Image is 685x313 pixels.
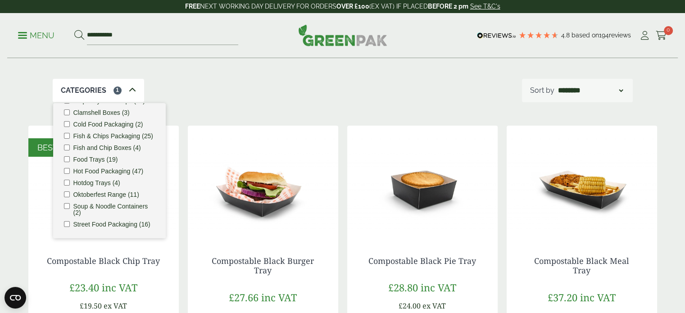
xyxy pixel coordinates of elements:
[422,301,446,311] span: ex VAT
[73,203,155,216] label: Soup & Noodle Containers (2)
[639,31,650,40] i: My Account
[102,281,137,294] span: inc VAT
[534,255,629,276] a: Compostable Black Meal Tray
[428,3,468,10] strong: BEFORE 2 pm
[28,126,179,238] img: black chip tray
[572,32,599,39] span: Based on
[69,281,99,294] span: £23.40
[336,3,369,10] strong: OVER £100
[18,30,54,41] p: Menu
[347,126,498,238] img: IMG_5633
[18,30,54,39] a: Menu
[212,255,314,276] a: Compostable Black Burger Tray
[80,301,102,311] span: £19.50
[388,281,418,294] span: £28.80
[518,31,559,39] div: 4.78 Stars
[556,85,625,96] select: Shop order
[5,287,26,308] button: Open CMP widget
[113,86,122,95] span: 1
[73,109,130,116] label: Clamshell Boxes (3)
[298,24,387,46] img: GreenPak Supplies
[599,32,609,39] span: 194
[656,29,667,42] a: 0
[73,168,144,174] label: Hot Food Packaging (47)
[530,85,554,96] p: Sort by
[47,255,160,266] a: Compostable Black Chip Tray
[185,3,200,10] strong: FREE
[507,126,657,238] img: IMG_5677
[399,301,421,311] span: £24.00
[477,32,516,39] img: REVIEWS.io
[73,156,118,163] label: Food Trays (19)
[561,32,572,39] span: 4.8
[73,98,145,104] label: Chip Trays & Scoops (10)
[37,143,91,152] span: BESTSELLING
[188,126,338,238] img: black burger tray
[261,290,297,304] span: inc VAT
[609,32,631,39] span: reviews
[470,3,500,10] a: See T&C's
[73,121,143,127] label: Cold Food Packaging (2)
[421,281,456,294] span: inc VAT
[580,290,616,304] span: inc VAT
[548,290,577,304] span: £37.20
[73,191,139,198] label: Oktoberfest Range (11)
[664,26,673,35] span: 0
[368,255,476,266] a: Compostable Black Pie Tray
[73,221,150,227] label: Street Food Packaging (16)
[73,145,141,151] label: Fish and Chip Boxes (4)
[104,301,127,311] span: ex VAT
[73,133,153,139] label: Fish & Chips Packaging (25)
[656,31,667,40] i: Cart
[73,180,120,186] label: Hotdog Trays (4)
[229,290,259,304] span: £27.66
[61,85,106,96] p: Categories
